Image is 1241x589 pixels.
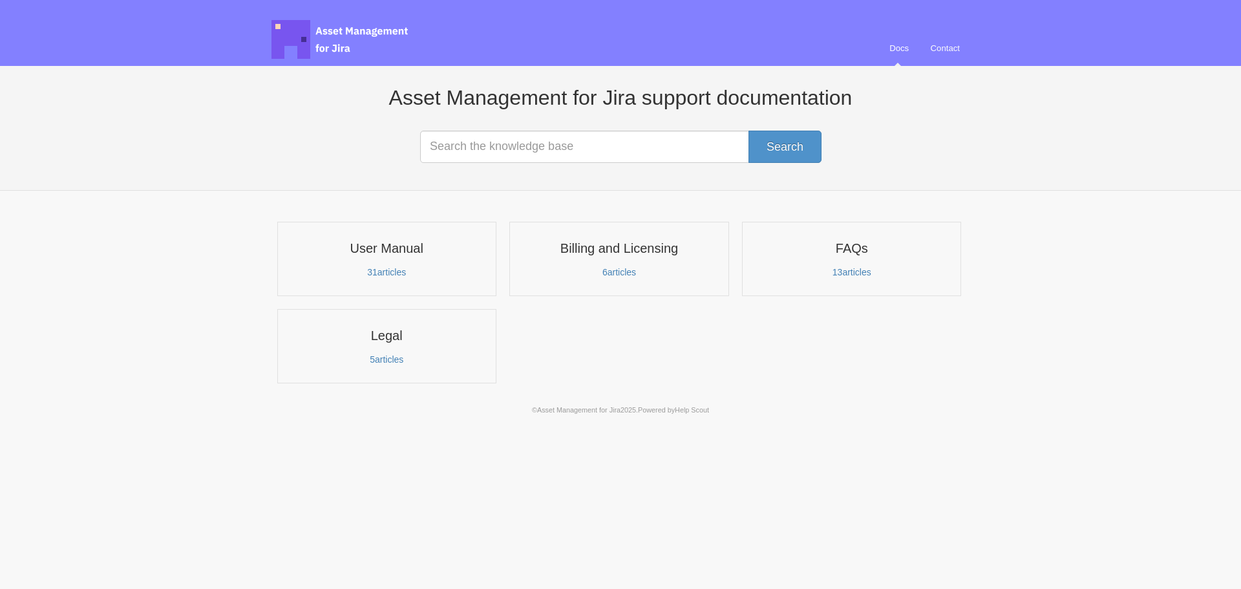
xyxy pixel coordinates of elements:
[518,240,720,257] h3: Billing and Licensing
[537,405,620,414] a: Asset Management for Jira
[602,266,608,277] span: 6
[750,266,953,278] p: articles
[370,354,375,365] span: 5
[271,404,970,416] p: © 2025.
[833,266,842,277] span: 13
[880,31,918,66] a: Docs
[286,266,488,278] p: articles
[518,266,720,278] p: articles
[676,405,710,414] a: Help Scout
[767,140,803,153] span: Search
[368,266,377,277] span: 31
[639,405,710,414] span: Powered by
[286,327,488,344] h3: Legal
[742,222,961,296] a: FAQs 13articles
[920,31,970,66] a: Contact
[271,20,410,59] span: Asset Management for Jira Docs
[277,222,496,296] a: User Manual 31articles
[509,222,728,296] a: Billing and Licensing 6articles
[748,131,822,163] button: Search
[277,309,496,383] a: Legal 5articles
[420,131,821,163] input: Search the knowledge base
[286,354,488,365] p: articles
[750,240,953,257] h3: FAQs
[286,240,488,257] h3: User Manual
